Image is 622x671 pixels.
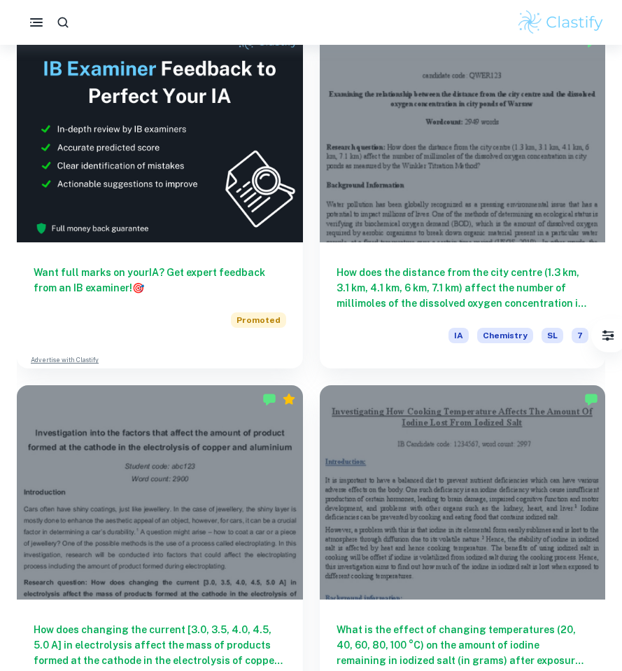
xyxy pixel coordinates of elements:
[34,265,286,296] h6: Want full marks on your IA ? Get expert feedback from an IB examiner!
[17,27,303,242] img: Thumbnail
[337,622,589,668] h6: What is the effect of changing temperatures (20, 40, 60, 80, 100 °C) on the amount of iodine rema...
[542,328,563,343] span: SL
[34,622,286,668] h6: How does changing the current [3.0, 3.5, 4.0, 4.5, 5.0 A] in electrolysis affect the mass of prod...
[477,328,533,343] span: Chemistry
[594,321,622,350] button: Filter
[31,355,99,365] a: Advertise with Clastify
[320,27,606,368] a: How does the distance from the city centre (1.3 km, 3.1 km, 4.1 km, 6 km, 7.1 km) affect the numb...
[282,392,296,406] div: Premium
[448,328,469,343] span: IA
[262,392,276,406] img: Marked
[584,392,598,406] img: Marked
[337,265,589,311] h6: How does the distance from the city centre (1.3 km, 3.1 km, 4.1 km, 6 km, 7.1 km) affect the numb...
[572,328,588,343] span: 7
[231,312,286,328] span: Promoted
[132,282,144,293] span: 🎯
[17,27,303,368] a: Want full marks on yourIA? Get expert feedback from an IB examiner!PromotedAdvertise with Clastify
[516,8,605,36] img: Clastify logo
